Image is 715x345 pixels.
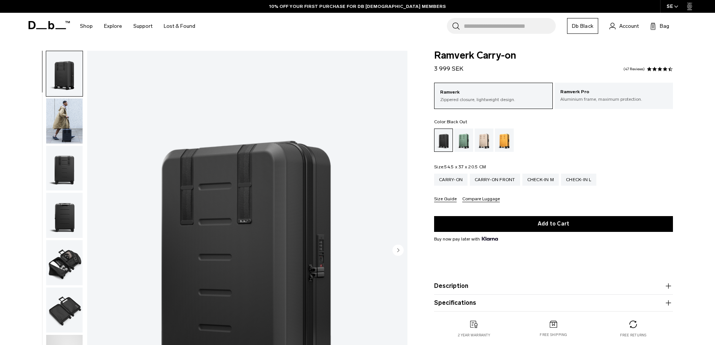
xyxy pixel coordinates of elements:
[46,145,83,191] button: Ramverk Carry-on Black Out
[46,287,83,333] img: Ramverk Carry-on Black Out
[434,120,467,124] legend: Color:
[447,119,467,124] span: Black Out
[560,96,668,103] p: Aluminium frame, maximum protection.
[619,22,639,30] span: Account
[462,197,500,202] button: Compare Luggage
[434,51,673,61] span: Ramverk Carry-on
[440,96,547,103] p: Zippered closure, lightweight design.
[80,13,93,39] a: Shop
[46,240,83,285] img: Ramverk Carry-on Black Out
[269,3,446,10] a: 10% OFF YOUR FIRST PURCHASE FOR DB [DEMOGRAPHIC_DATA] MEMBERS
[46,193,83,238] img: Ramverk Carry-on Black Out
[623,67,645,71] a: 47 reviews
[660,22,669,30] span: Bag
[620,333,647,338] p: Free returns
[434,281,673,291] button: Description
[392,244,404,257] button: Next slide
[555,83,673,108] a: Ramverk Pro Aluminium frame, maximum protection.
[46,98,83,144] img: Ramverk Carry-on Black Out
[434,129,453,152] a: Black Out
[495,129,514,152] a: Parhelion Orange
[609,21,639,30] a: Account
[440,89,547,96] p: Ramverk
[46,192,83,238] button: Ramverk Carry-on Black Out
[444,164,486,169] span: 54.5 x 37 x 20.5 CM
[434,165,486,169] legend: Size:
[46,287,83,333] button: Ramverk Carry-on Black Out
[46,98,83,144] button: Ramverk Carry-on Black Out
[470,174,520,186] a: Carry-on Front
[454,129,473,152] a: Green Ray
[482,237,498,241] img: {"height" => 20, "alt" => "Klarna"}
[164,13,195,39] a: Lost & Found
[650,21,669,30] button: Bag
[561,174,596,186] a: Check-in L
[434,298,673,307] button: Specifications
[104,13,122,39] a: Explore
[434,65,463,72] span: 3 999 SEK
[434,197,457,202] button: Size Guide
[560,88,668,96] p: Ramverk Pro
[522,174,559,186] a: Check-in M
[434,216,673,232] button: Add to Cart
[458,333,490,338] p: 2 year warranty
[540,332,567,337] p: Free shipping
[434,174,468,186] a: Carry-on
[46,146,83,191] img: Ramverk Carry-on Black Out
[567,18,598,34] a: Db Black
[74,13,201,39] nav: Main Navigation
[434,236,498,242] span: Buy now pay later with
[475,129,493,152] a: Fogbow Beige
[133,13,152,39] a: Support
[46,51,83,96] img: Ramverk Carry-on Black Out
